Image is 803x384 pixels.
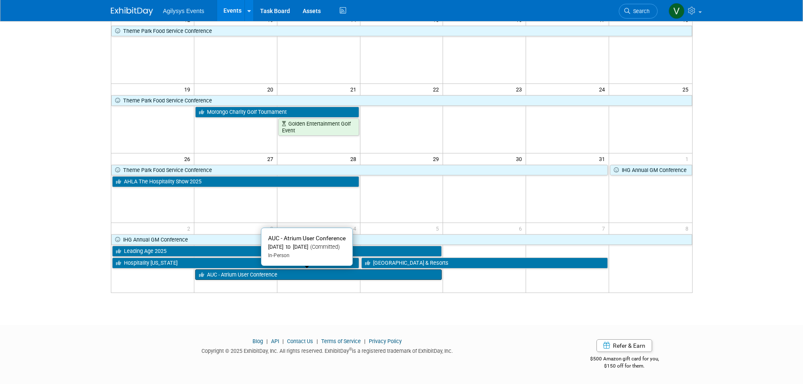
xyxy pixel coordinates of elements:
span: 30 [515,153,526,164]
span: | [314,338,320,344]
span: 22 [432,84,443,94]
span: 25 [682,84,692,94]
span: 1 [685,153,692,164]
a: IHG Annual GM Conference [610,165,692,176]
span: AUC - Atrium User Conference [268,235,346,242]
span: 26 [183,153,194,164]
span: 7 [601,223,609,234]
span: 3 [269,223,277,234]
span: (Committed) [308,244,340,250]
a: AUC - Atrium User Conference [195,269,442,280]
span: 31 [598,153,609,164]
span: 5 [435,223,443,234]
span: 4 [352,223,360,234]
span: 21 [349,84,360,94]
a: Theme Park Food Service Conference [111,26,692,37]
span: 29 [432,153,443,164]
a: IHG Annual GM Conference [111,234,692,245]
span: | [280,338,286,344]
a: Hospitality [US_STATE] [112,258,359,269]
a: [GEOGRAPHIC_DATA] & Resorts [361,258,608,269]
sup: ® [349,347,352,352]
span: 23 [515,84,526,94]
span: 20 [266,84,277,94]
span: 19 [183,84,194,94]
img: ExhibitDay [111,7,153,16]
a: Golden Entertainment Golf Event [278,118,359,136]
span: Agilysys Events [163,8,204,14]
span: | [362,338,368,344]
a: Terms of Service [321,338,361,344]
div: $150 off for them. [556,363,693,370]
span: Search [630,8,650,14]
a: Blog [252,338,263,344]
a: Morongo Charity Golf Tournament [195,107,359,118]
a: Theme Park Food Service Conference [111,165,608,176]
div: $500 Amazon gift card for you, [556,350,693,369]
span: 24 [598,84,609,94]
span: 28 [349,153,360,164]
span: 6 [518,223,526,234]
img: Vaitiare Munoz [669,3,685,19]
span: 27 [266,153,277,164]
a: Leading Age 2025 [112,246,442,257]
div: Copyright © 2025 ExhibitDay, Inc. All rights reserved. ExhibitDay is a registered trademark of Ex... [111,345,544,355]
a: Contact Us [287,338,313,344]
span: 2 [186,223,194,234]
div: [DATE] to [DATE] [268,244,346,251]
span: 8 [685,223,692,234]
a: API [271,338,279,344]
a: Theme Park Food Service Conference [111,95,692,106]
a: Privacy Policy [369,338,402,344]
span: In-Person [268,252,290,258]
a: AHLA The Hospitality Show 2025 [112,176,359,187]
span: | [264,338,270,344]
a: Search [619,4,658,19]
a: Refer & Earn [596,339,652,352]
